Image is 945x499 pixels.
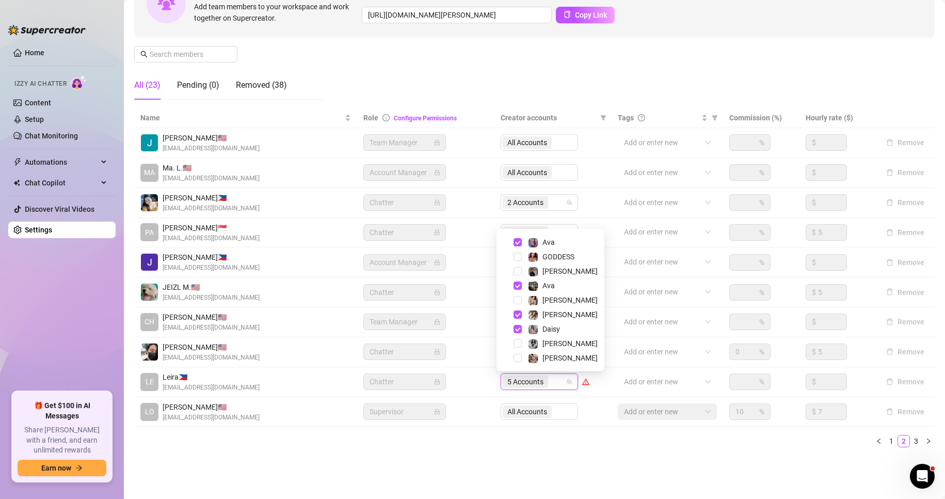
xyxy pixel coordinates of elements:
button: Remove [882,406,928,418]
a: Discover Viral Videos [25,205,94,213]
span: LO [145,406,154,417]
button: Remove [882,256,928,269]
span: CH [145,316,154,328]
span: Chatter [370,195,440,210]
span: [EMAIL_ADDRESS][DOMAIN_NAME] [163,353,260,363]
a: Home [25,49,44,57]
span: lock [434,349,440,355]
span: right [925,438,932,444]
span: [PERSON_NAME] 🇺🇸 [163,401,260,413]
span: Chat Copilot [25,175,98,191]
span: Share [PERSON_NAME] with a friend, and earn unlimited rewards [18,425,106,456]
span: 5 Accounts [503,376,548,388]
span: Leira 🇵🇭 [163,371,260,383]
button: right [922,435,935,447]
span: PA [145,227,154,238]
span: [EMAIL_ADDRESS][DOMAIN_NAME] [163,383,260,393]
li: 3 [910,435,922,447]
span: [PERSON_NAME] [542,310,598,319]
button: Earn nowarrow-right [18,460,106,476]
span: filter [710,110,720,126]
span: Copy Link [575,11,607,19]
span: Account Manager [370,255,440,270]
span: MA [144,167,155,178]
li: Previous Page [873,435,885,447]
span: Role [363,114,378,122]
span: [EMAIL_ADDRESS][DOMAIN_NAME] [163,204,260,213]
button: Copy Link [556,7,615,23]
button: left [873,435,885,447]
li: 2 [898,435,910,447]
span: Ma. L. 🇺🇸 [163,162,260,174]
img: Sheina Gorriceta [141,194,158,211]
iframe: Intercom live chat [910,464,935,489]
span: [PERSON_NAME] 🇸🇬 [163,222,260,233]
span: search [140,51,148,58]
span: question-circle [638,114,645,121]
a: 3 [910,435,922,447]
span: [EMAIL_ADDRESS][DOMAIN_NAME] [163,144,260,153]
img: Anna [528,267,538,276]
img: Jodi [141,134,158,151]
span: [PERSON_NAME] 🇵🇭 [163,192,260,204]
span: Select tree node [514,238,522,246]
span: 4 Accounts [507,227,543,238]
span: Select tree node [514,339,522,348]
img: Chat Copilot [13,179,20,186]
span: Account Manager [370,165,440,180]
span: thunderbolt [13,158,22,166]
span: filter [598,110,608,126]
span: Creator accounts [501,112,597,123]
span: team [566,379,572,385]
span: lock [434,169,440,176]
span: 5 Accounts [507,376,543,387]
span: lock [434,379,440,385]
span: Daisy [542,325,560,333]
span: [EMAIL_ADDRESS][DOMAIN_NAME] [163,323,260,333]
img: Daisy [528,325,538,334]
span: lock [434,289,440,295]
span: Select tree node [514,310,522,319]
img: John Lhester [141,254,158,271]
span: Automations [25,154,98,170]
span: Chatter [370,344,440,360]
input: Search members [150,49,223,60]
a: Content [25,99,51,107]
span: Select tree node [514,253,522,261]
span: info-circle [382,114,390,121]
span: Ava [542,282,555,290]
span: lock [434,139,440,146]
img: Anna [528,354,538,363]
span: Select tree node [514,325,522,333]
a: 1 [886,435,897,447]
span: lock [434,259,440,266]
a: Configure Permissions [394,115,457,122]
span: lock [434,319,440,325]
a: Settings [25,226,52,234]
span: Chatter [370,225,440,240]
img: JEIZL MALLARI [141,284,158,301]
span: Add team members to your workspace and work together on Supercreator. [194,1,358,24]
div: Pending (0) [177,79,219,91]
button: Remove [882,136,928,149]
button: Remove [882,226,928,239]
th: Hourly rate ($) [799,108,876,128]
button: Remove [882,346,928,358]
span: warning [582,378,589,385]
img: Jenna [528,296,538,305]
span: Select tree node [514,267,522,275]
span: Earn now [41,464,71,472]
span: Select tree node [514,296,522,304]
span: 🎁 Get $100 in AI Messages [18,401,106,421]
button: Remove [882,286,928,299]
span: team [566,199,572,206]
img: AI Chatter [71,75,87,90]
span: [PERSON_NAME] 🇺🇸 [163,311,260,323]
span: [PERSON_NAME] [542,339,598,348]
span: Team Manager [370,135,440,150]
span: Chatter [370,374,440,389]
button: Remove [882,196,928,209]
span: [PERSON_NAME] [542,267,598,275]
a: Chat Monitoring [25,132,78,140]
span: lock [434,409,440,415]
